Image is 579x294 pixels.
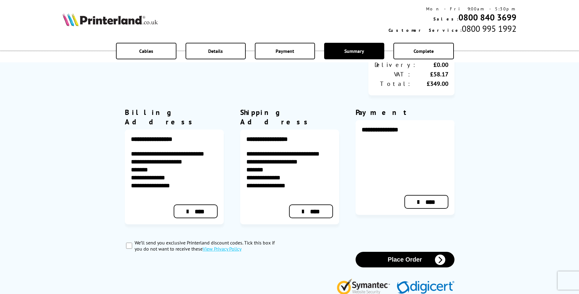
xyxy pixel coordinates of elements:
div: Delivery: [375,61,417,69]
div: Shipping Address [240,108,339,127]
a: 0800 840 3699 [458,12,516,23]
div: £58.17 [411,70,448,78]
button: Place Order [356,252,454,267]
div: Mon - Fri 9:00am - 5:30pm [389,6,516,12]
div: Billing Address [125,108,224,127]
div: £0.00 [417,61,448,69]
div: VAT: [375,70,411,78]
span: Payment [276,48,294,54]
span: Sales: [433,16,458,22]
label: We’ll send you exclusive Printerland discount codes. Tick this box if you do not want to receive ... [135,240,283,252]
span: Details [208,48,223,54]
div: £349.00 [411,80,448,88]
a: modal_privacy [203,246,241,252]
span: Summary [344,48,364,54]
span: Customer Service: [389,28,462,33]
span: Cables [139,48,153,54]
div: Total: [375,80,411,88]
img: Printerland Logo [63,13,158,26]
span: Complete [414,48,434,54]
span: 0800 995 1992 [462,23,516,34]
div: Payment [356,108,454,117]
